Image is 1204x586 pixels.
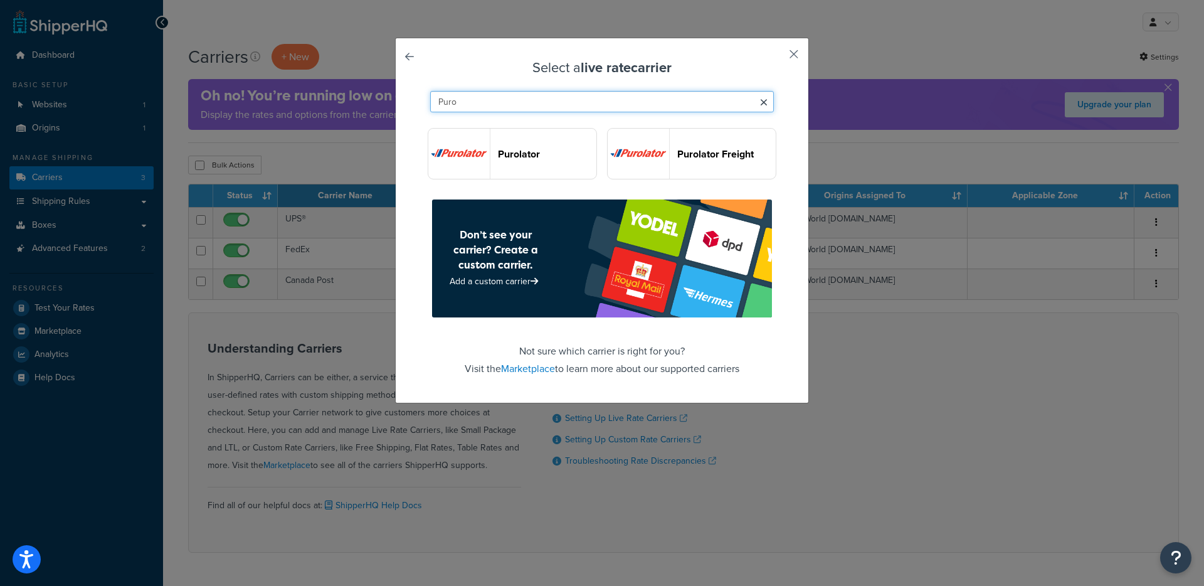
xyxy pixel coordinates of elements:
[450,275,541,288] a: Add a custom carrier
[608,129,669,179] img: purolatorFreight logo
[427,60,777,75] h3: Select a
[498,148,596,160] header: Purolator
[427,200,777,378] footer: Not sure which carrier is right for you? Visit the to learn more about our supported carriers
[430,91,774,112] input: Search Carriers
[440,227,551,272] h4: Don’t see your carrier? Create a custom carrier.
[760,94,768,112] span: Clear search query
[1160,542,1191,573] button: Open Resource Center
[428,129,490,179] img: purolator logo
[607,128,776,179] button: purolatorFreight logoPurolator Freight
[677,148,776,160] header: Purolator Freight
[428,128,597,179] button: purolator logoPurolator
[581,57,672,78] strong: live rate carrier
[501,361,555,376] a: Marketplace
